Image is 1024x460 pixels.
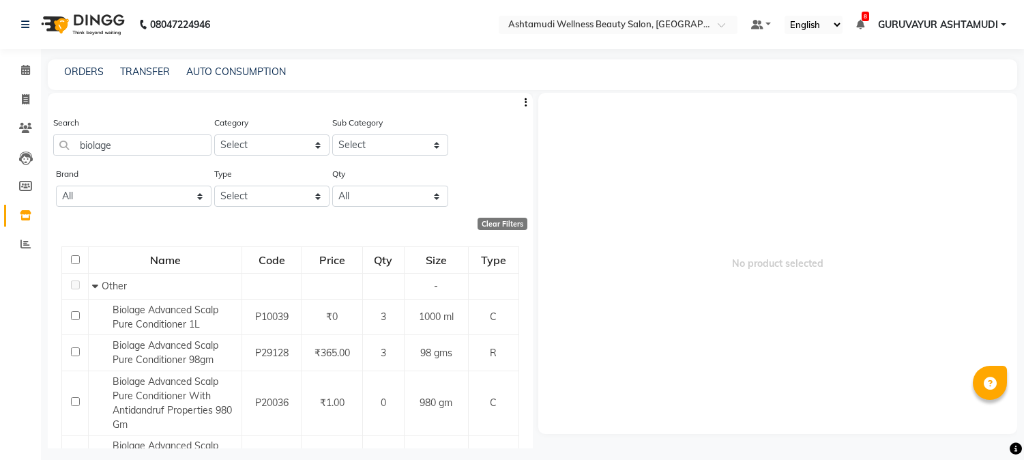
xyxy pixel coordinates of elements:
[255,397,289,409] span: P20036
[381,347,386,359] span: 3
[89,248,241,272] div: Name
[478,218,527,230] div: Clear Filters
[332,117,383,129] label: Sub Category
[113,375,232,431] span: Biolage Advanced Scalp Pure Conditioner With Antidandruf Properties 980 Gm
[364,248,403,272] div: Qty
[214,168,232,180] label: Type
[102,280,127,292] span: Other
[302,248,362,272] div: Price
[92,280,102,292] span: Collapse Row
[856,18,864,31] a: 8
[150,5,210,44] b: 08047224946
[420,397,452,409] span: 980 gm
[320,397,345,409] span: ₹1.00
[53,117,79,129] label: Search
[381,397,386,409] span: 0
[878,18,998,32] span: GURUVAYUR ASHTAMUDI
[332,168,345,180] label: Qty
[53,134,211,156] input: Search by product name or code
[862,12,869,21] span: 8
[35,5,128,44] img: logo
[419,311,454,323] span: 1000 ml
[967,405,1010,446] iframe: chat widget
[490,311,497,323] span: C
[186,66,286,78] a: AUTO CONSUMPTION
[255,347,289,359] span: P29128
[64,66,104,78] a: ORDERS
[56,168,78,180] label: Brand
[113,339,218,366] span: Biolage Advanced Scalp Pure Conditioner 98gm
[381,311,386,323] span: 3
[120,66,170,78] a: TRANSFER
[490,397,497,409] span: C
[469,248,517,272] div: Type
[326,311,338,323] span: ₹0
[490,347,497,359] span: R
[405,248,467,272] div: Size
[420,347,452,359] span: 98 gms
[243,248,300,272] div: Code
[538,93,1018,434] span: No product selected
[113,304,218,330] span: Biolage Advanced Scalp Pure Conditioner 1L
[434,280,438,292] span: -
[255,311,289,323] span: P10039
[214,117,248,129] label: Category
[314,347,350,359] span: ₹365.00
